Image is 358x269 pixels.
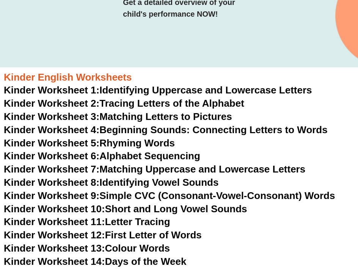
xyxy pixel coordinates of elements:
span: Kinder Worksheet 7: [4,163,99,175]
a: Kinder Worksheet 14:Days of the Week [4,256,186,267]
span: Kinder Worksheet 12: [4,229,105,241]
span: Kinder Worksheet 8: [4,177,99,188]
a: Kinder Worksheet 10:Short and Long Vowel Sounds [4,203,247,215]
a: Kinder Worksheet 11:Letter Tracing [4,216,170,227]
a: Kinder Worksheet 5:Rhyming Words [4,137,175,149]
span: Kinder Worksheet 6: [4,150,99,162]
a: Kinder Worksheet 13:Colour Words [4,243,170,254]
span: Kinder Worksheet 4: [4,124,99,135]
span: Kinder Worksheet 1: [4,84,99,96]
span: Kinder Worksheet 9: [4,190,99,201]
span: Kinder Worksheet 10: [4,203,105,215]
a: Kinder Worksheet 9:Simple CVC (Consonant-Vowel-Consonant) Words [4,190,335,201]
iframe: Chat Widget [320,233,358,269]
h3: Kinder English Worksheets [4,71,354,84]
span: Kinder Worksheet 11: [4,216,105,227]
span: Kinder Worksheet 2: [4,98,99,109]
a: Kinder Worksheet 1:Identifying Uppercase and Lowercase Letters [4,84,312,96]
a: Kinder Worksheet 7:Matching Uppercase and Lowercase Letters [4,163,305,175]
a: Kinder Worksheet 6:Alphabet Sequencing [4,150,200,162]
a: Kinder Worksheet 8:Identifying Vowel Sounds [4,177,218,188]
span: Kinder Worksheet 3: [4,111,99,122]
a: Kinder Worksheet 2:Tracing Letters of the Alphabet [4,98,244,109]
span: Kinder Worksheet 5: [4,137,99,149]
a: Kinder Worksheet 4:Beginning Sounds: Connecting Letters to Words [4,124,328,135]
span: Kinder Worksheet 14: [4,256,105,267]
a: Kinder Worksheet 12:First Letter of Words [4,229,202,241]
a: Kinder Worksheet 3:Matching Letters to Pictures [4,111,232,122]
span: Kinder Worksheet 13: [4,243,105,254]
